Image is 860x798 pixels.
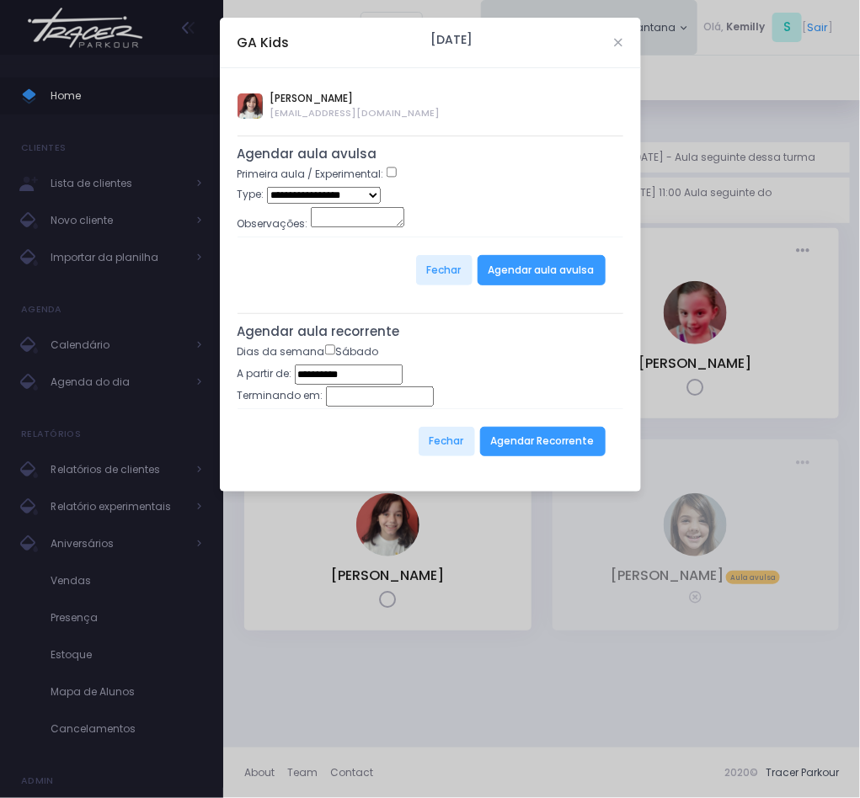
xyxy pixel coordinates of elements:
[238,216,308,231] label: Observações:
[270,106,441,120] span: [EMAIL_ADDRESS][DOMAIN_NAME]
[419,427,475,457] button: Fechar
[238,388,323,403] label: Terminando em:
[238,324,623,339] h5: Agendar aula recorrente
[238,366,292,381] label: A partir de:
[238,167,384,182] label: Primeira aula / Experimental:
[431,33,473,47] h6: [DATE]
[416,255,473,285] button: Fechar
[270,91,441,106] span: [PERSON_NAME]
[325,344,379,359] label: Sábado
[238,187,264,202] label: Type:
[238,33,290,52] h5: GA Kids
[238,146,623,162] h5: Agendar aula avulsa
[615,39,623,47] button: Close
[325,344,336,355] input: Sábado
[238,344,623,475] form: Dias da semana
[480,427,606,457] button: Agendar Recorrente
[478,255,606,285] button: Agendar aula avulsa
